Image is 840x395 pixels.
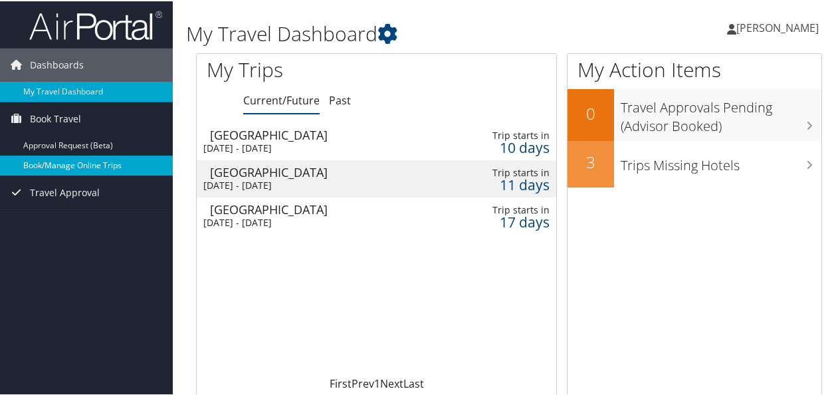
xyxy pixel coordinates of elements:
div: Trip starts in [474,166,550,178]
span: Dashboards [30,47,84,80]
a: Past [329,92,351,106]
div: [GEOGRAPHIC_DATA] [210,202,435,214]
h1: My Trips [207,55,397,82]
h3: Trips Missing Hotels [621,148,821,174]
span: [PERSON_NAME] [736,19,819,34]
div: [GEOGRAPHIC_DATA] [210,128,435,140]
a: Current/Future [243,92,320,106]
a: First [330,375,352,390]
img: airportal-logo.png [29,9,162,40]
h3: Travel Approvals Pending (Advisor Booked) [621,90,821,134]
a: 1 [374,375,380,390]
span: Book Travel [30,101,81,134]
div: 17 days [474,215,550,227]
div: 11 days [474,178,550,190]
h1: My Travel Dashboard [186,19,617,47]
div: [DATE] - [DATE] [203,178,428,190]
a: 3Trips Missing Hotels [568,140,821,186]
div: [GEOGRAPHIC_DATA] [210,165,435,177]
a: [PERSON_NAME] [727,7,832,47]
div: [DATE] - [DATE] [203,215,428,227]
h2: 3 [568,150,614,172]
a: Next [380,375,403,390]
div: 10 days [474,140,550,152]
a: 0Travel Approvals Pending (Advisor Booked) [568,88,821,139]
div: Trip starts in [474,203,550,215]
div: Trip starts in [474,128,550,140]
span: Travel Approval [30,175,100,208]
div: [DATE] - [DATE] [203,141,428,153]
a: Last [403,375,424,390]
h2: 0 [568,101,614,124]
h1: My Action Items [568,55,821,82]
a: Prev [352,375,374,390]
